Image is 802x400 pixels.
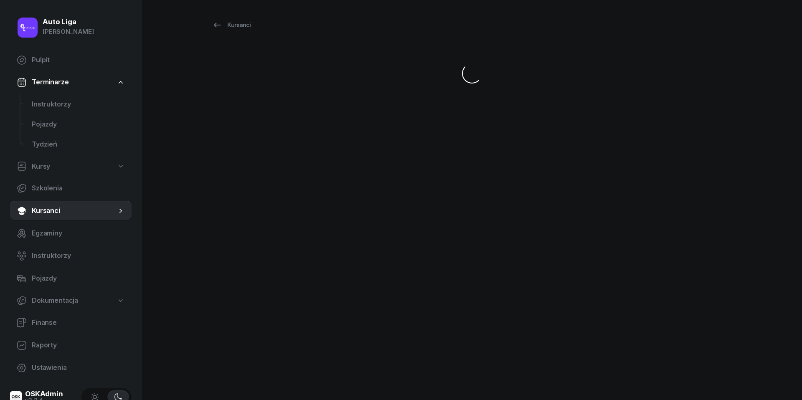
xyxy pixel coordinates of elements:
span: Dokumentacja [32,295,78,306]
a: Dokumentacja [10,291,132,310]
a: Tydzień [25,134,132,154]
span: Tydzień [32,139,125,150]
a: Raporty [10,335,132,355]
div: OSKAdmin [25,390,63,397]
a: Finanse [10,313,132,333]
a: Kursanci [10,201,132,221]
span: Pojazdy [32,119,125,130]
a: Pojazdy [10,268,132,289]
span: Instruktorzy [32,99,125,110]
span: Szkolenia [32,183,125,194]
a: Kursanci [205,17,258,33]
span: Egzaminy [32,228,125,239]
a: Terminarze [10,73,132,92]
span: Pojazdy [32,273,125,284]
span: Raporty [32,340,125,351]
div: Auto Liga [43,18,94,25]
a: Egzaminy [10,223,132,243]
a: Kursy [10,157,132,176]
div: Kursanci [212,20,251,30]
a: Pojazdy [25,114,132,134]
div: [PERSON_NAME] [43,26,94,37]
a: Instruktorzy [10,246,132,266]
a: Pulpit [10,50,132,70]
span: Kursanci [32,205,117,216]
span: Finanse [32,317,125,328]
span: Kursy [32,161,50,172]
span: Ustawienia [32,362,125,373]
span: Instruktorzy [32,251,125,261]
span: Pulpit [32,55,125,66]
a: Szkolenia [10,178,132,198]
a: Ustawienia [10,358,132,378]
span: Terminarze [32,77,69,88]
a: Instruktorzy [25,94,132,114]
